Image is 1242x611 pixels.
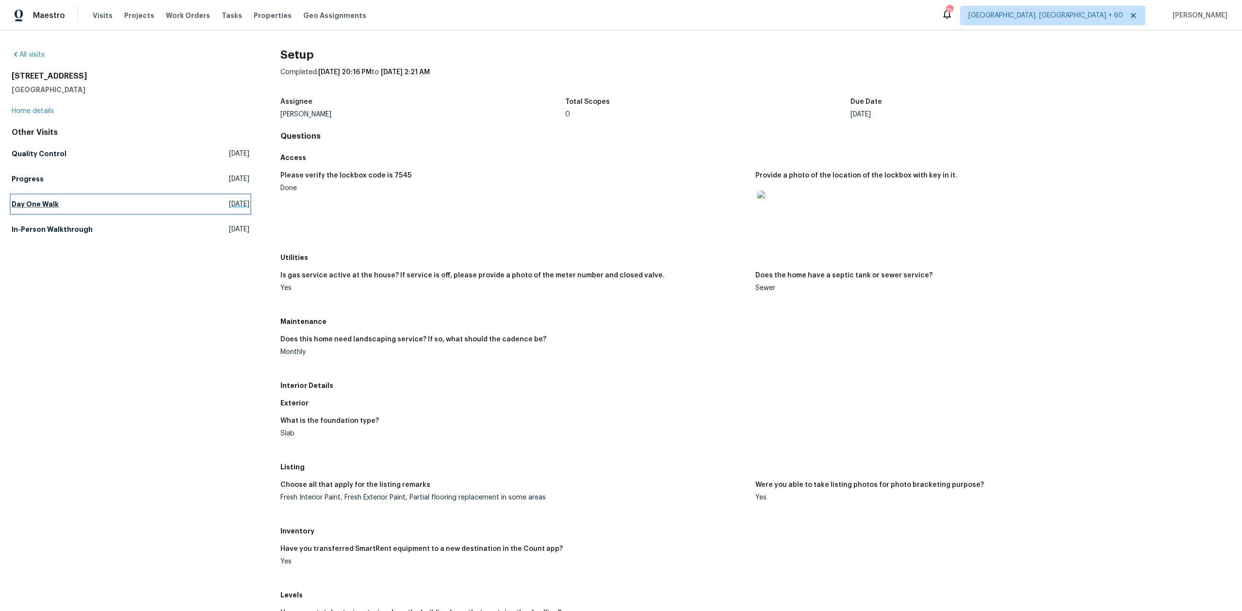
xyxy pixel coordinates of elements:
[850,111,1136,118] div: [DATE]
[755,272,932,279] h5: Does the home have a septic tank or sewer service?
[755,285,1223,291] div: Sewer
[12,149,66,159] h5: Quality Control
[12,221,249,238] a: In-Person Walkthrough[DATE]
[93,11,113,20] span: Visits
[280,482,430,488] h5: Choose all that apply for the listing remarks
[318,69,372,76] span: [DATE] 20:16 PM
[222,12,242,19] span: Tasks
[280,153,1230,162] h5: Access
[280,418,379,424] h5: What is the foundation type?
[280,430,748,437] div: Slab
[280,111,566,118] div: [PERSON_NAME]
[12,85,249,95] h5: [GEOGRAPHIC_DATA]
[280,185,748,192] div: Done
[33,11,65,20] span: Maestro
[12,51,45,58] a: All visits
[12,108,54,114] a: Home details
[12,225,93,234] h5: In-Person Walkthrough
[280,272,665,279] h5: Is gas service active at the house? If service is off, please provide a photo of the meter number...
[280,131,1230,141] h4: Questions
[280,590,1230,600] h5: Levels
[850,98,882,105] h5: Due Date
[280,558,748,565] div: Yes
[12,71,249,81] h2: [STREET_ADDRESS]
[12,174,44,184] h5: Progress
[280,67,1230,93] div: Completed: to
[229,174,249,184] span: [DATE]
[280,546,563,552] h5: Have you transferred SmartRent equipment to a new destination in the Count app?
[280,398,1230,408] h5: Exterior
[229,225,249,234] span: [DATE]
[303,11,366,20] span: Geo Assignments
[124,11,154,20] span: Projects
[755,494,1223,501] div: Yes
[280,349,748,355] div: Monthly
[12,195,249,213] a: Day One Walk[DATE]
[755,172,957,179] h5: Provide a photo of the location of the lockbox with key in it.
[12,145,249,162] a: Quality Control[DATE]
[280,172,411,179] h5: Please verify the lockbox code is 7545
[12,199,59,209] h5: Day One Walk
[280,50,1230,60] h2: Setup
[280,98,312,105] h5: Assignee
[229,149,249,159] span: [DATE]
[229,199,249,209] span: [DATE]
[280,285,748,291] div: Yes
[166,11,210,20] span: Work Orders
[280,381,1230,390] h5: Interior Details
[280,494,748,501] div: Fresh Interior Paint, Fresh Exterior Paint, Partial flooring replacement in some areas
[968,11,1123,20] span: [GEOGRAPHIC_DATA], [GEOGRAPHIC_DATA] + 60
[280,336,546,343] h5: Does this home need landscaping service? If so, what should the cadence be?
[280,317,1230,326] h5: Maintenance
[280,526,1230,536] h5: Inventory
[280,253,1230,262] h5: Utilities
[254,11,292,20] span: Properties
[280,462,1230,472] h5: Listing
[565,98,610,105] h5: Total Scopes
[565,111,850,118] div: 0
[755,482,984,488] h5: Were you able to take listing photos for photo bracketing purpose?
[946,6,953,16] div: 756
[12,170,249,188] a: Progress[DATE]
[12,128,249,137] div: Other Visits
[1169,11,1227,20] span: [PERSON_NAME]
[381,69,430,76] span: [DATE] 2:21 AM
